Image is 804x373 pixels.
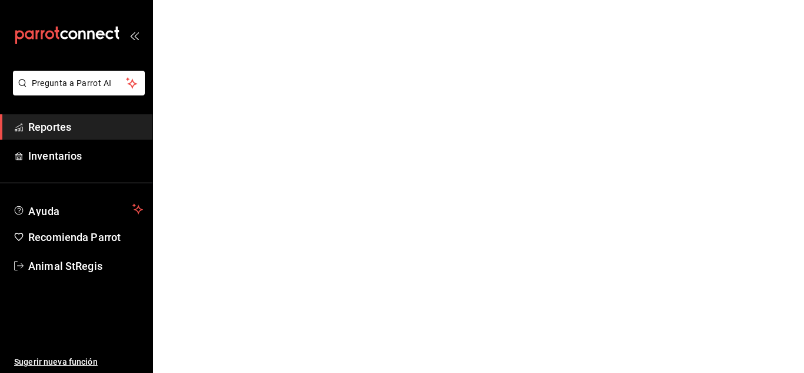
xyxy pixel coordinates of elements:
span: Recomienda Parrot [28,229,143,245]
span: Inventarios [28,148,143,164]
a: Pregunta a Parrot AI [8,85,145,98]
span: Animal StRegis [28,258,143,274]
span: Sugerir nueva función [14,356,143,368]
span: Pregunta a Parrot AI [32,77,127,90]
span: Reportes [28,119,143,135]
button: open_drawer_menu [129,31,139,40]
span: Ayuda [28,202,128,216]
button: Pregunta a Parrot AI [13,71,145,95]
